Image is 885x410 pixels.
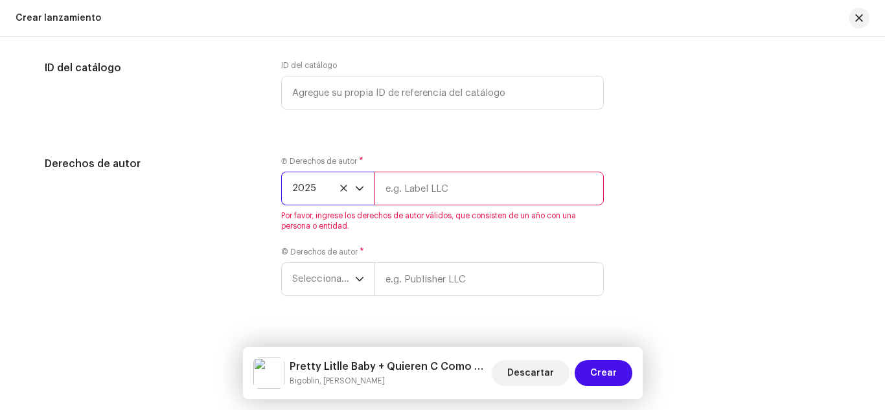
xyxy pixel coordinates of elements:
button: Crear [575,360,632,386]
img: e8f96b52-dc72-47e9-ab5c-ee1d827f843e [253,358,284,389]
div: dropdown trigger [355,263,364,295]
span: 2025 [292,172,355,205]
small: Pretty Litlle Baby + Quieren C Como Yo EN VIVO [290,374,487,387]
span: Por favor, ingrese los derechos de autor válidos, que consisten de un año con una persona o entidad. [281,211,604,231]
input: e.g. Label LLC [374,172,604,205]
input: e.g. Publisher LLC [374,262,604,296]
button: Descartar [492,360,569,386]
label: Ⓟ Derechos de autor [281,156,363,166]
h5: Pretty Litlle Baby + Quieren C Como Yo EN VIVO [290,359,487,374]
h5: Derechos de autor [45,156,260,172]
label: © Derechos de autor [281,247,364,257]
span: Descartar [507,360,554,386]
span: Crear [590,360,617,386]
h5: ID del catálogo [45,60,260,76]
span: Seleccionar año [292,263,355,295]
div: dropdown trigger [355,172,364,205]
input: Agregue su propia ID de referencia del catálogo [281,76,604,109]
label: ID del catálogo [281,60,337,71]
